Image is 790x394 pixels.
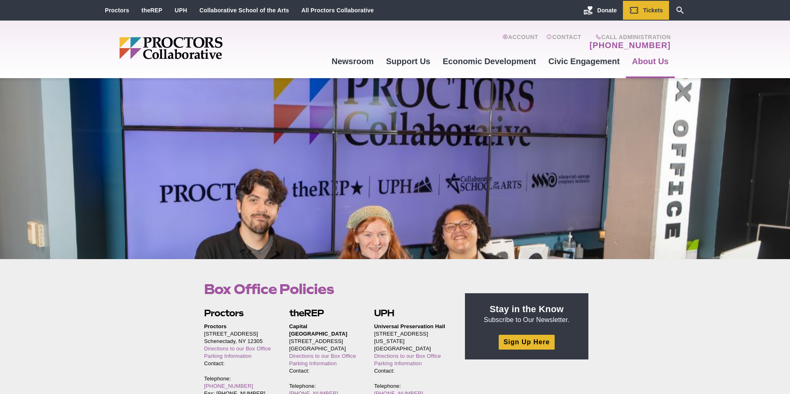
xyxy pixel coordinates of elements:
a: Proctors [105,7,129,14]
h2: UPH [374,307,446,320]
h1: Box Office Policies [204,281,446,297]
a: Parking Information [204,353,252,359]
a: [PHONE_NUMBER] [590,40,671,50]
a: Tickets [623,1,669,20]
strong: Capital [GEOGRAPHIC_DATA] [289,323,348,337]
p: [STREET_ADDRESS][US_STATE] [GEOGRAPHIC_DATA] Contact: [374,323,446,375]
a: Sign Up Here [499,335,555,349]
a: Support Us [380,50,437,72]
a: Directions to our Box Office [289,353,356,359]
a: Collaborative School of the Arts [200,7,289,14]
span: Donate [597,7,617,14]
a: All Proctors Collaborative [301,7,374,14]
a: Account [502,34,538,50]
a: Directions to our Box Office [374,353,441,359]
a: UPH [175,7,187,14]
a: About Us [626,50,675,72]
p: [STREET_ADDRESS] [GEOGRAPHIC_DATA] Contact: [289,323,361,375]
span: Call Administration [587,34,671,40]
a: Donate [577,1,623,20]
a: Contact [546,34,581,50]
strong: Proctors [204,323,227,329]
h2: Proctors [204,307,276,320]
a: Directions to our Box Office [204,345,271,352]
h2: theREP [289,307,361,320]
a: Parking Information [374,360,422,366]
a: theREP [142,7,163,14]
a: Parking Information [289,360,337,366]
span: Tickets [643,7,663,14]
p: [STREET_ADDRESS] Schenectady, NY 12305 Contact: [204,323,276,367]
a: Search [669,1,691,20]
strong: Universal Preservation Hall [374,323,445,329]
p: Subscribe to Our Newsletter. [475,303,579,324]
a: [PHONE_NUMBER] [204,383,253,389]
a: Newsroom [325,50,380,72]
a: Economic Development [437,50,542,72]
img: Proctors logo [119,37,286,59]
a: Civic Engagement [542,50,626,72]
strong: Stay in the Know [490,304,564,314]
